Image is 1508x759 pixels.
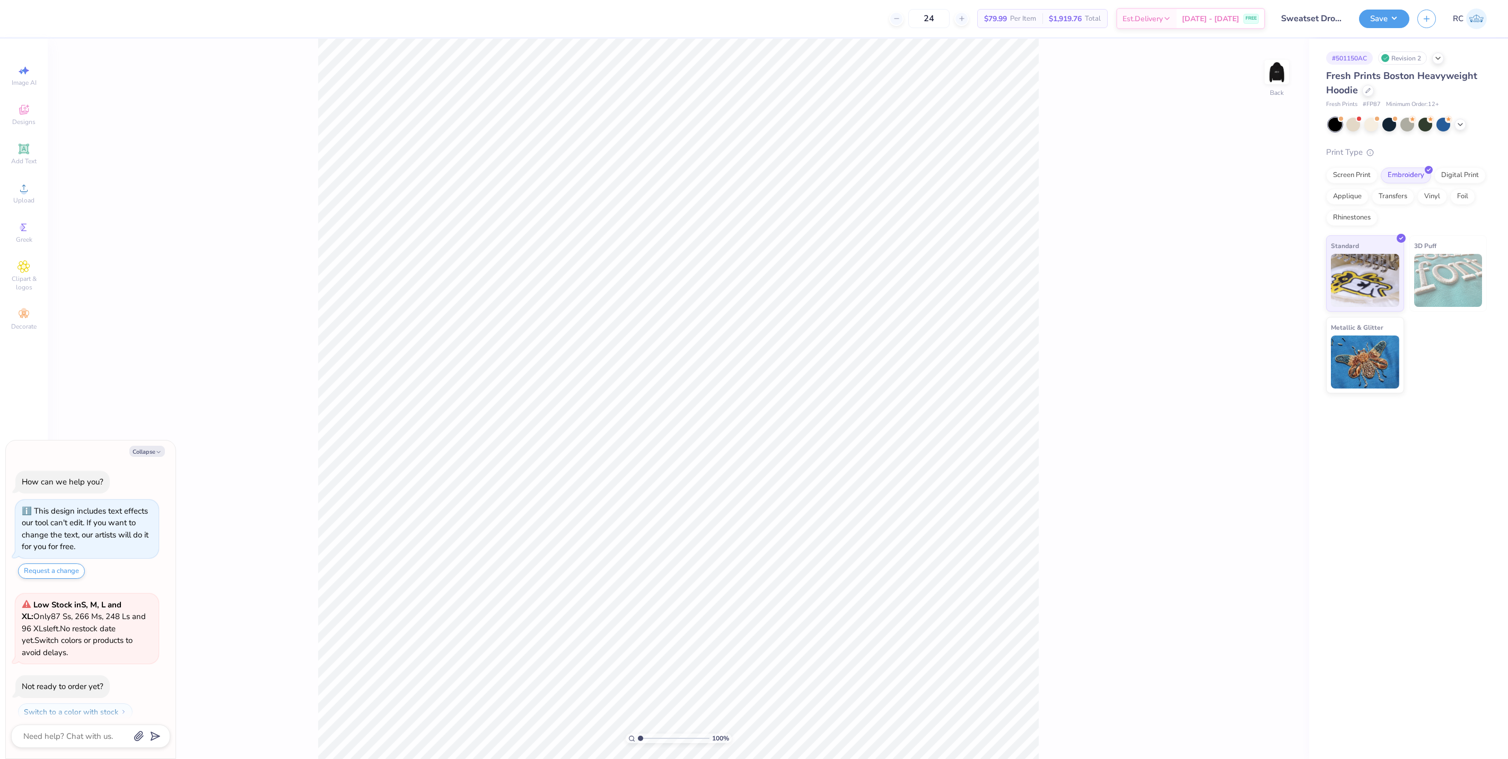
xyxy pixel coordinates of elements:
span: 100 % [712,734,729,743]
div: Not ready to order yet? [22,681,103,692]
span: Clipart & logos [5,275,42,292]
button: Request a change [18,563,85,579]
div: Embroidery [1381,167,1431,183]
span: Upload [13,196,34,205]
div: This design includes text effects our tool can't edit. If you want to change the text, our artist... [22,506,148,552]
strong: Low Stock in S, M, L and XL : [22,599,121,622]
button: Switch to a color with stock [18,703,133,720]
span: Designs [12,118,36,126]
span: Metallic & Glitter [1331,322,1383,333]
span: Decorate [11,322,37,331]
div: How can we help you? [22,476,103,487]
img: Standard [1331,254,1399,307]
a: RC [1453,8,1487,29]
span: $1,919.76 [1049,13,1082,24]
span: Add Text [11,157,37,165]
input: Untitled Design [1273,8,1351,29]
span: Image AI [12,78,37,87]
button: Collapse [129,446,165,457]
div: Back [1270,88,1284,98]
div: Vinyl [1417,189,1447,205]
div: Foil [1450,189,1475,205]
img: Rio Cabojoc [1466,8,1487,29]
div: Digital Print [1434,167,1486,183]
span: Only 87 Ss, 266 Ms, 248 Ls and 96 XLs left. Switch colors or products to avoid delays. [22,599,146,658]
div: Print Type [1326,146,1487,158]
div: Screen Print [1326,167,1378,183]
span: Total [1085,13,1101,24]
span: RC [1453,13,1463,25]
span: Minimum Order: 12 + [1386,100,1439,109]
span: $79.99 [984,13,1007,24]
span: # FP87 [1363,100,1381,109]
img: 3D Puff [1414,254,1483,307]
span: Per Item [1010,13,1036,24]
span: Fresh Prints Boston Heavyweight Hoodie [1326,69,1477,96]
span: No restock date yet. [22,623,116,646]
span: Est. Delivery [1123,13,1163,24]
input: – – [908,9,950,28]
span: [DATE] - [DATE] [1182,13,1239,24]
div: Transfers [1372,189,1414,205]
span: 3D Puff [1414,240,1436,251]
span: Fresh Prints [1326,100,1357,109]
div: Applique [1326,189,1369,205]
img: Metallic & Glitter [1331,336,1399,389]
span: Greek [16,235,32,244]
button: Save [1359,10,1409,28]
div: # 501150AC [1326,51,1373,65]
div: Revision 2 [1378,51,1427,65]
img: Switch to a color with stock [120,709,127,715]
img: Back [1266,61,1287,83]
span: Standard [1331,240,1359,251]
span: FREE [1246,15,1257,22]
div: Rhinestones [1326,210,1378,226]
